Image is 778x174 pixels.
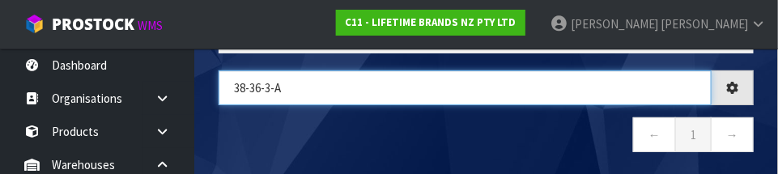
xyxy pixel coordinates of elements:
[336,10,525,36] a: C11 - LIFETIME BRANDS NZ PTY LTD
[711,117,754,152] a: →
[633,117,676,152] a: ←
[219,117,754,157] nav: Page navigation
[345,15,517,29] strong: C11 - LIFETIME BRANDS NZ PTY LTD
[52,14,134,35] span: ProStock
[661,16,748,32] span: [PERSON_NAME]
[24,14,45,34] img: cube-alt.png
[675,117,712,152] a: 1
[138,18,163,33] small: WMS
[571,16,658,32] span: [PERSON_NAME]
[219,70,712,105] input: Search inventories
